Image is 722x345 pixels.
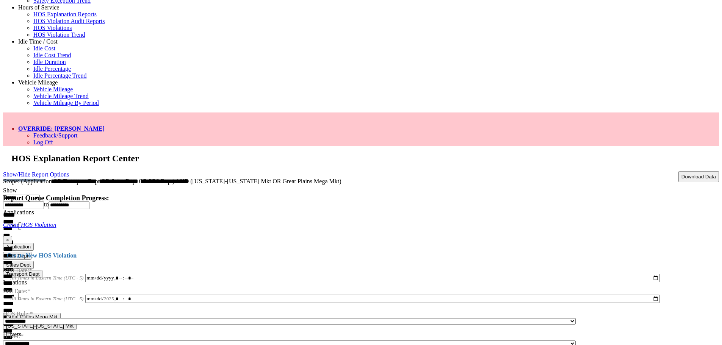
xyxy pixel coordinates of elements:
a: Show/Hide Report Options [3,169,69,180]
a: Vehicle Mileage [33,86,73,92]
a: HOS Explanation Reports [33,11,97,17]
a: Create HOS Violation [3,222,56,228]
label: Show [3,187,17,194]
h4: Create New HOS Violation [3,252,719,259]
a: Idle Percentage Trend [33,72,86,79]
h2: HOS Explanation Report Center [11,153,719,164]
button: Application [3,243,34,251]
button: × [3,236,12,244]
span: Scope: (Application OR Transport Dept OR Sales Dept OR PES Dept) AND ([US_STATE]-[US_STATE] Mkt O... [3,178,341,184]
a: Vehicle Mileage By Period [33,100,99,106]
h4: Report Queue Completion Progress: [3,194,719,202]
a: Idle Cost Trend [33,52,71,58]
a: Vehicle Mileage Trend [33,93,89,99]
a: OVERRIDE: [PERSON_NAME] [18,125,105,132]
button: Download Data [678,171,719,182]
span: All Times in Eastern Time (UTC - 5) [10,296,84,301]
a: Vehicle Mileage [18,79,58,86]
label: Applications [3,209,34,215]
span: All Times in Eastern Time (UTC - 5) [10,275,84,281]
a: Hours of Service [18,4,59,11]
a: Idle Percentage [33,66,71,72]
label: HOS Rule:* [3,308,33,317]
a: Feedback/Support [33,132,77,139]
label: Driver:* [3,330,23,339]
a: HOS Violations [33,25,72,31]
button: [US_STATE]-[US_STATE] Mkt [3,322,77,330]
label: Start Date:* [3,257,32,273]
a: HOS Violation Audit Reports [33,18,105,24]
a: Log Off [33,139,53,145]
label: End Date:* [3,278,30,294]
span: to [44,201,49,208]
a: Idle Time / Cost [18,38,58,45]
a: Idle Duration [33,59,66,65]
a: Idle Cost [33,45,55,52]
a: HOS Violation Trend [33,31,85,38]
